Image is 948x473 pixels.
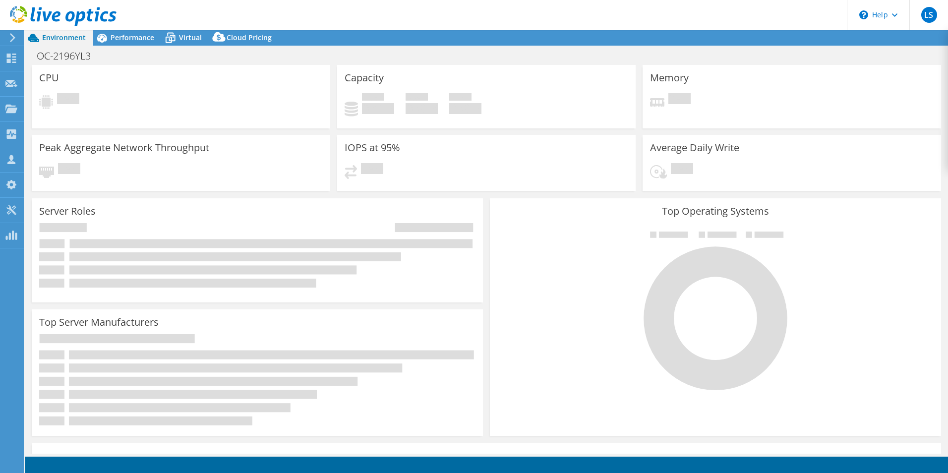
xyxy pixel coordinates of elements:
[42,33,86,42] span: Environment
[921,7,937,23] span: LS
[179,33,202,42] span: Virtual
[859,10,868,19] svg: \n
[497,206,934,217] h3: Top Operating Systems
[39,72,59,83] h3: CPU
[39,206,96,217] h3: Server Roles
[345,72,384,83] h3: Capacity
[345,142,400,153] h3: IOPS at 95%
[39,317,159,328] h3: Top Server Manufacturers
[650,142,739,153] h3: Average Daily Write
[449,103,481,114] h4: 0 GiB
[406,103,438,114] h4: 0 GiB
[650,72,689,83] h3: Memory
[32,51,106,61] h1: OC-2196YL3
[57,93,79,107] span: Pending
[227,33,272,42] span: Cloud Pricing
[361,163,383,177] span: Pending
[668,93,691,107] span: Pending
[111,33,154,42] span: Performance
[39,142,209,153] h3: Peak Aggregate Network Throughput
[362,93,384,103] span: Used
[58,163,80,177] span: Pending
[406,93,428,103] span: Free
[671,163,693,177] span: Pending
[449,93,472,103] span: Total
[362,103,394,114] h4: 0 GiB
